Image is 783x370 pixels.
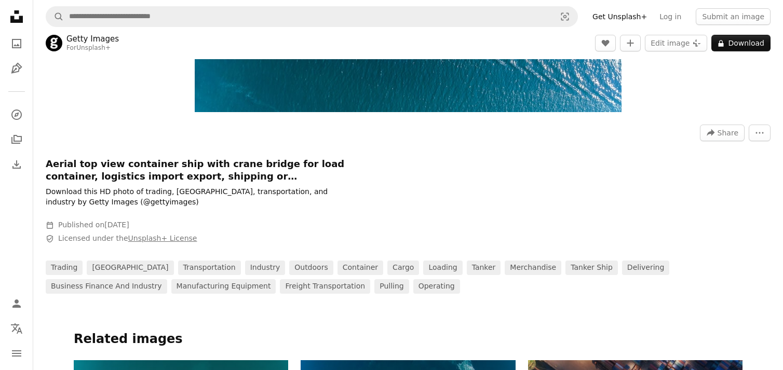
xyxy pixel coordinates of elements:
[128,234,197,242] a: Unsplash+ License
[6,343,27,364] button: Menu
[289,261,333,275] a: outdoors
[696,8,771,25] button: Submit an image
[76,44,111,51] a: Unsplash+
[46,261,83,275] a: trading
[46,158,357,183] h1: Aerial top view container ship with crane bridge for load container, logistics import export, shi...
[6,154,27,175] a: Download History
[337,261,383,275] a: container
[87,261,173,275] a: [GEOGRAPHIC_DATA]
[749,125,771,141] button: More Actions
[104,221,129,229] time: August 30, 2022 at 7:10:51 PM GMT+2
[423,261,462,275] a: loading
[620,35,641,51] button: Add to Collection
[387,261,419,275] a: cargo
[645,35,707,51] button: Edit image
[586,8,653,25] a: Get Unsplash+
[178,261,241,275] a: transportation
[66,44,119,52] div: For
[467,261,501,275] a: tanker
[58,221,129,229] span: Published on
[245,261,286,275] a: industry
[46,6,578,27] form: Find visuals sitewide
[622,261,669,275] a: delivering
[6,6,27,29] a: Home — Unsplash
[66,34,119,44] a: Getty Images
[46,35,62,51] img: Go to Getty Images's profile
[46,7,64,26] button: Search Unsplash
[171,279,276,294] a: manufacturing equipment
[74,331,743,348] h4: Related images
[6,293,27,314] a: Log in / Sign up
[711,35,771,51] button: Download
[700,125,745,141] button: Share this image
[552,7,577,26] button: Visual search
[280,279,370,294] a: freight transportation
[505,261,561,275] a: merchandise
[374,279,409,294] a: pulling
[58,234,197,244] span: Licensed under the
[46,279,167,294] a: business finance and industry
[46,187,357,208] p: Download this HD photo of trading, [GEOGRAPHIC_DATA], transportation, and industry by Getty Image...
[653,8,687,25] a: Log in
[413,279,460,294] a: operating
[6,104,27,125] a: Explore
[6,318,27,339] button: Language
[6,33,27,54] a: Photos
[565,261,618,275] a: tanker ship
[718,125,738,141] span: Share
[595,35,616,51] button: Like
[6,58,27,79] a: Illustrations
[6,129,27,150] a: Collections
